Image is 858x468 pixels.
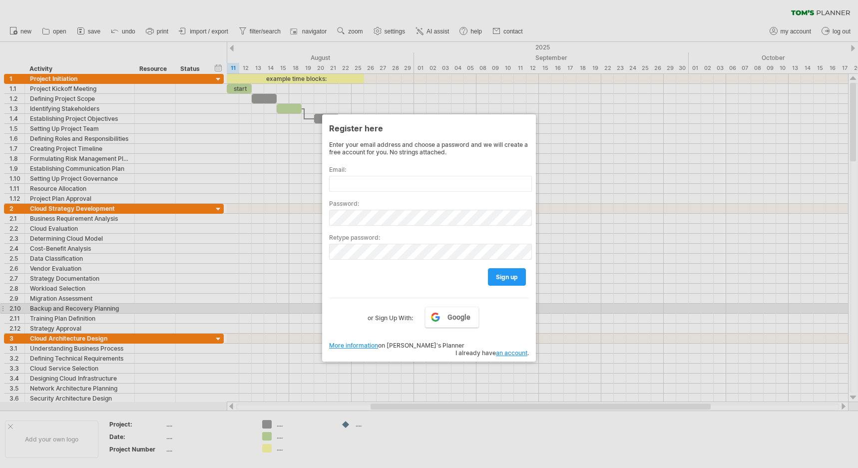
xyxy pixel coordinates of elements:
label: Password: [329,200,529,207]
a: More information [329,342,378,349]
label: Email: [329,166,529,173]
span: Google [447,313,470,321]
span: I already have . [455,349,529,357]
span: on [PERSON_NAME]'s Planner [329,342,464,349]
a: an account [496,349,527,357]
a: sign up [488,268,526,286]
label: or Sign Up With: [368,307,413,324]
div: Enter your email address and choose a password and we will create a free account for you. No stri... [329,141,529,156]
label: Retype password: [329,234,529,241]
a: Google [425,307,479,328]
div: Register here [329,119,529,137]
span: sign up [496,273,518,281]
